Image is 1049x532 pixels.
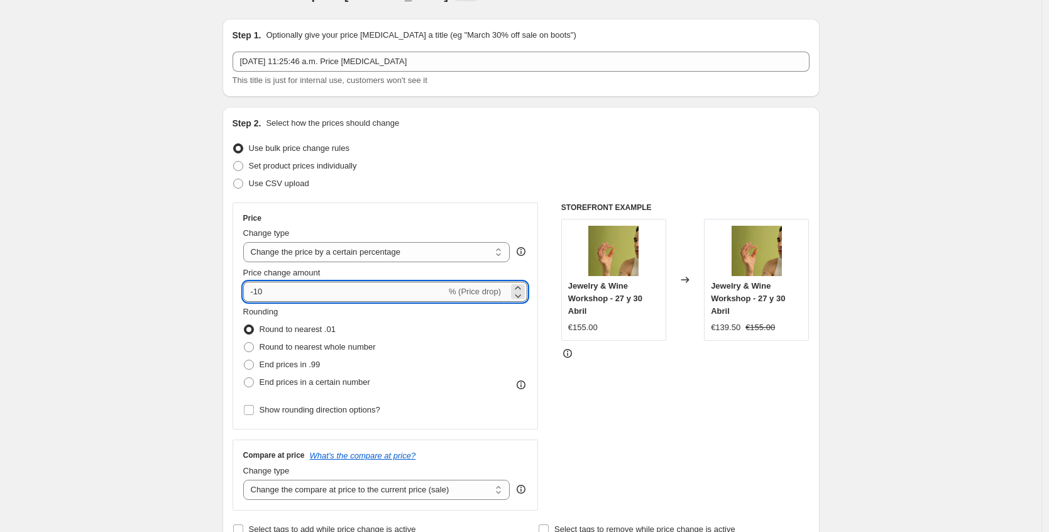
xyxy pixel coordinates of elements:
span: Change type [243,466,290,475]
img: anillosolemio_80x.jpg [732,226,782,276]
div: €139.50 [711,321,740,334]
div: help [515,245,527,258]
input: -15 [243,282,446,302]
input: 30% off holiday sale [233,52,810,72]
span: Change type [243,228,290,238]
span: % (Price drop) [449,287,501,296]
span: End prices in a certain number [260,377,370,387]
p: Select how the prices should change [266,117,399,130]
span: Rounding [243,307,278,316]
span: Set product prices individually [249,161,357,170]
span: Round to nearest whole number [260,342,376,352]
strike: €155.00 [745,321,775,334]
span: Use bulk price change rules [249,143,349,153]
span: End prices in .99 [260,360,321,369]
span: Jewelry & Wine Workshop - 27 y 30 Abril [711,281,785,316]
h3: Compare at price [243,450,305,460]
h2: Step 2. [233,117,261,130]
h2: Step 1. [233,29,261,42]
span: Price change amount [243,268,321,277]
span: Jewelry & Wine Workshop - 27 y 30 Abril [568,281,642,316]
div: help [515,483,527,496]
button: What's the compare at price? [310,451,416,460]
span: Round to nearest .01 [260,324,336,334]
span: This title is just for internal use, customers won't see it [233,75,427,85]
span: Show rounding direction options? [260,405,380,414]
img: anillosolemio_80x.jpg [588,226,639,276]
div: €155.00 [568,321,598,334]
span: Use CSV upload [249,179,309,188]
h3: Price [243,213,261,223]
h6: STOREFRONT EXAMPLE [561,202,810,213]
p: Optionally give your price [MEDICAL_DATA] a title (eg "March 30% off sale on boots") [266,29,576,42]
